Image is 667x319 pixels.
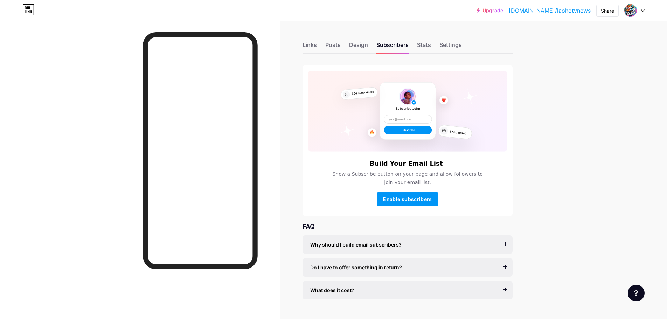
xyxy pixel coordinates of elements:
[303,222,513,231] div: FAQ
[417,41,431,53] div: Stats
[376,41,409,53] div: Subscribers
[509,6,591,15] a: [DOMAIN_NAME]/laohotvnews
[310,264,402,271] span: Do I have to offer something in return?
[383,196,432,202] span: Enable subscribers
[349,41,368,53] div: Design
[310,286,354,294] span: What does it cost?
[328,170,487,187] span: Show a Subscribe button on your page and allow followers to join your email list.
[624,4,637,17] img: Admin Jacky
[325,41,341,53] div: Posts
[377,192,438,206] button: Enable subscribers
[477,8,503,13] a: Upgrade
[310,241,402,248] span: Why should I build email subscribers?
[439,41,462,53] div: Settings
[303,41,317,53] div: Links
[370,160,443,167] h6: Build Your Email List
[601,7,614,14] div: Share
